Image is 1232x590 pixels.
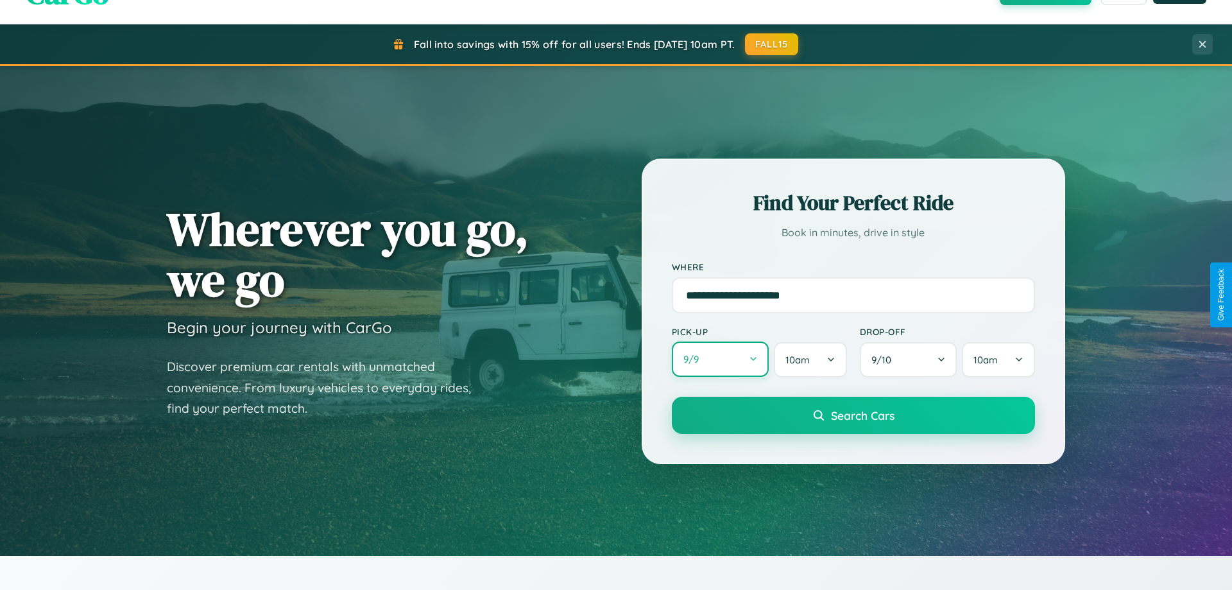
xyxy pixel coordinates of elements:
h3: Begin your journey with CarGo [167,318,392,337]
button: FALL15 [745,33,799,55]
h2: Find Your Perfect Ride [672,189,1035,217]
span: Fall into savings with 15% off for all users! Ends [DATE] 10am PT. [414,38,735,51]
label: Drop-off [860,326,1035,337]
p: Discover premium car rentals with unmatched convenience. From luxury vehicles to everyday rides, ... [167,356,488,419]
div: Give Feedback [1217,269,1226,321]
span: Search Cars [832,408,895,422]
button: 10am [963,342,1035,377]
button: 10am [774,342,847,377]
button: 9/9 [672,342,769,377]
p: Book in minutes, drive in style [672,223,1035,242]
span: 10am [786,354,810,366]
button: Search Cars [672,397,1035,434]
h1: Wherever you go, we go [167,204,529,305]
label: Where [672,261,1035,272]
span: 10am [974,354,998,366]
label: Pick-up [672,326,847,337]
button: 9/10 [860,342,957,377]
span: 9 / 10 [871,354,898,366]
span: 9 / 9 [683,353,705,365]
